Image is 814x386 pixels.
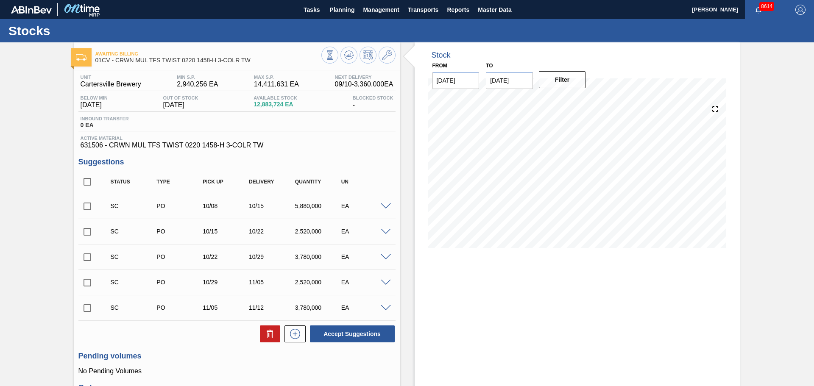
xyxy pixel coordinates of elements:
div: Pick up [201,179,252,185]
div: Stock [432,51,451,60]
div: Type [154,179,206,185]
div: 11/12/2025 [247,304,298,311]
span: Awaiting Billing [95,51,321,56]
span: Management [363,5,399,15]
div: Delete Suggestions [256,325,280,342]
div: 10/08/2025 [201,203,252,209]
div: EA [339,279,390,286]
span: 12,883,724 EA [254,101,297,108]
button: Schedule Inventory [360,47,376,64]
div: Suggestion Created [109,228,160,235]
button: Go to Master Data / General [379,47,396,64]
div: EA [339,203,390,209]
div: Suggestion Created [109,203,160,209]
div: Purchase order [154,253,206,260]
img: Ícone [76,54,86,61]
div: UN [339,179,390,185]
div: Suggestion Created [109,253,160,260]
button: Update Chart [340,47,357,64]
div: 10/29/2025 [201,279,252,286]
div: Purchase order [154,279,206,286]
label: to [486,63,493,69]
span: 631506 - CRWN MUL TFS TWIST 0220 1458-H 3-COLR TW [81,142,393,149]
div: 10/22/2025 [201,253,252,260]
div: 10/29/2025 [247,253,298,260]
span: MAX S.P. [254,75,299,80]
span: Below Min [81,95,108,100]
span: Reports [447,5,469,15]
span: Active Material [81,136,393,141]
input: mm/dd/yyyy [432,72,479,89]
div: 3,780,000 [293,304,344,311]
div: 2,520,000 [293,228,344,235]
button: Filter [539,71,586,88]
span: Blocked Stock [353,95,393,100]
img: TNhmsLtSVTkK8tSr43FrP2fwEKptu5GPRR3wAAAABJRU5ErkJggg== [11,6,52,14]
img: Logout [795,5,806,15]
div: EA [339,228,390,235]
div: Purchase order [154,203,206,209]
div: Suggestion Created [109,279,160,286]
span: Tasks [302,5,321,15]
span: Unit [81,75,141,80]
div: - [351,95,396,109]
h1: Stocks [8,26,159,36]
span: [DATE] [163,101,198,109]
span: Available Stock [254,95,297,100]
span: Planning [329,5,354,15]
span: Master Data [478,5,511,15]
span: 2,940,256 EA [177,81,218,88]
span: [DATE] [81,101,108,109]
span: Cartersville Brewery [81,81,141,88]
div: Status [109,179,160,185]
div: New suggestion [280,325,306,342]
span: 0 EA [81,122,129,128]
span: Next Delivery [335,75,393,80]
div: 11/05/2025 [247,279,298,286]
span: 01CV - CRWN MUL TFS TWIST 0220 1458-H 3-COLR TW [95,57,321,64]
span: Transports [408,5,438,15]
span: 09/10 - 3,360,000 EA [335,81,393,88]
div: 10/15/2025 [247,203,298,209]
span: 8614 [759,2,774,11]
span: MIN S.P. [177,75,218,80]
span: 14,411,631 EA [254,81,299,88]
button: Notifications [745,4,772,16]
div: 10/22/2025 [247,228,298,235]
div: 11/05/2025 [201,304,252,311]
div: Accept Suggestions [306,325,396,343]
div: Purchase order [154,228,206,235]
h3: Pending volumes [78,352,396,361]
h3: Suggestions [78,158,396,167]
span: Inbound Transfer [81,116,129,121]
div: Purchase order [154,304,206,311]
div: 10/15/2025 [201,228,252,235]
label: From [432,63,447,69]
span: Out Of Stock [163,95,198,100]
button: Stocks Overview [321,47,338,64]
input: mm/dd/yyyy [486,72,533,89]
div: EA [339,253,390,260]
div: Suggestion Created [109,304,160,311]
div: 5,880,000 [293,203,344,209]
p: No Pending Volumes [78,367,396,375]
div: 3,780,000 [293,253,344,260]
div: Quantity [293,179,344,185]
button: Accept Suggestions [310,325,395,342]
div: EA [339,304,390,311]
div: 2,520,000 [293,279,344,286]
div: Delivery [247,179,298,185]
